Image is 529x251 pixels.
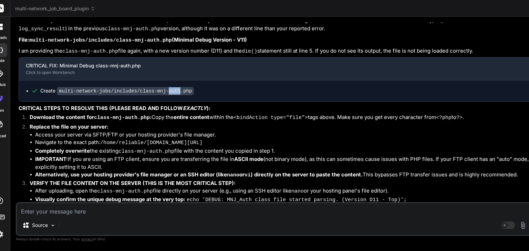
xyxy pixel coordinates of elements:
code: vi [245,172,251,178]
img: Pick Models [50,222,56,228]
code: class-mnj-auth.php [118,149,174,154]
strong: Replace the file on your server: [30,123,108,130]
code: echo 'DEBUG: MNJ_Auth class file started parsing. (Version D11 - Top)'; [187,197,407,203]
code: class-mnj-auth.php [94,115,150,121]
code: nano [291,188,304,194]
div: CRITICAL FIX: Minimal Debug class-mnj-auth.php [26,62,523,69]
code: class-mnj-auth.php [62,48,118,54]
code: <?php [436,115,452,121]
code: multi-network-jobs/includes/class-mnj-auth.php [29,37,172,43]
code: /home/reliable/[DOMAIN_NAME][URL] [100,140,203,146]
strong: IMPORTANT: [35,156,68,162]
span: privacy [81,237,94,241]
code: multi-network-jobs/includes/class-mnj-auth.php [57,87,194,95]
div: Create [40,87,194,95]
strong: Visually confirm the unique debug message at the very top: [35,196,185,203]
strong: CRITICAL STEPS TO RESOLVE THIS (PLEASE READ AND FOLLOW ): [19,105,210,111]
code: die() [242,48,257,54]
strong: Download the content for : [30,114,152,120]
img: attachment [519,221,527,229]
strong: ASCII mode [234,156,263,162]
strong: Completely overwrite [35,148,90,154]
strong: entire content [174,114,209,120]
code: <bindAction type="file"> [234,115,308,121]
strong: File: (Minimal Debug Version - V11) [19,36,247,43]
code: nano [227,172,239,178]
code: ?> [456,115,463,121]
em: EXACTLY [183,105,207,111]
code: class-mnj-auth.php [97,188,153,194]
span: multi-network_job_board_plugin [15,5,95,12]
strong: Alternatively, use your hosting provider's file manager or an SSH editor (like or ) directly on t... [35,171,363,178]
div: Click to open Workbench [26,70,523,75]
code: class-mnj-auth.php [105,26,160,32]
strong: VERIFY THE FILE CONTENT ON THE SERVER (THIS IS THE MOST CRITICAL STEP): [30,180,236,186]
p: Source [32,222,48,229]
